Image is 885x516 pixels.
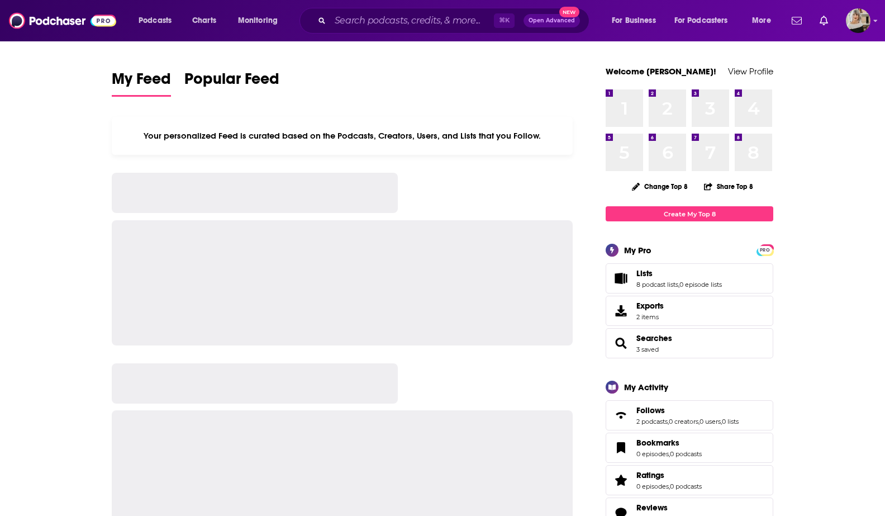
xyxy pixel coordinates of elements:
[494,13,515,28] span: ⌘ K
[559,7,579,17] span: New
[131,12,186,30] button: open menu
[636,470,664,480] span: Ratings
[112,69,171,97] a: My Feed
[606,263,773,293] span: Lists
[636,482,669,490] a: 0 episodes
[722,418,739,425] a: 0 lists
[625,179,694,193] button: Change Top 8
[185,12,223,30] a: Charts
[606,296,773,326] a: Exports
[670,482,702,490] a: 0 podcasts
[703,176,754,197] button: Share Top 8
[678,281,679,288] span: ,
[636,418,668,425] a: 2 podcasts
[674,13,728,29] span: For Podcasters
[330,12,494,30] input: Search podcasts, credits, & more...
[139,13,172,29] span: Podcasts
[670,450,702,458] a: 0 podcasts
[230,12,292,30] button: open menu
[636,301,664,311] span: Exports
[636,470,702,480] a: Ratings
[744,12,785,30] button: open menu
[524,14,580,27] button: Open AdvancedNew
[606,66,716,77] a: Welcome [PERSON_NAME]!
[728,66,773,77] a: View Profile
[604,12,670,30] button: open menu
[669,482,670,490] span: ,
[636,345,659,353] a: 3 saved
[610,271,632,286] a: Lists
[636,450,669,458] a: 0 episodes
[636,503,702,513] a: Reviews
[700,418,721,425] a: 0 users
[721,418,722,425] span: ,
[192,13,216,29] span: Charts
[310,8,600,34] div: Search podcasts, credits, & more...
[610,303,632,319] span: Exports
[787,11,806,30] a: Show notifications dropdown
[112,69,171,95] span: My Feed
[612,13,656,29] span: For Business
[636,281,678,288] a: 8 podcast lists
[679,281,722,288] a: 0 episode lists
[610,408,632,423] a: Follows
[184,69,279,95] span: Popular Feed
[606,465,773,495] span: Ratings
[636,333,672,343] a: Searches
[636,268,653,278] span: Lists
[606,433,773,463] span: Bookmarks
[846,8,870,33] button: Show profile menu
[698,418,700,425] span: ,
[606,400,773,430] span: Follows
[636,438,679,448] span: Bookmarks
[669,418,698,425] a: 0 creators
[529,18,575,23] span: Open Advanced
[846,8,870,33] span: Logged in as angelabaggetta
[606,328,773,358] span: Searches
[112,117,573,155] div: Your personalized Feed is curated based on the Podcasts, Creators, Users, and Lists that you Follow.
[184,69,279,97] a: Popular Feed
[636,438,702,448] a: Bookmarks
[636,405,739,415] a: Follows
[624,245,651,255] div: My Pro
[758,246,772,254] span: PRO
[610,335,632,351] a: Searches
[610,472,632,488] a: Ratings
[758,245,772,254] a: PRO
[636,503,668,513] span: Reviews
[669,450,670,458] span: ,
[815,11,832,30] a: Show notifications dropdown
[636,313,664,321] span: 2 items
[667,12,744,30] button: open menu
[668,418,669,425] span: ,
[624,382,668,392] div: My Activity
[636,405,665,415] span: Follows
[752,13,771,29] span: More
[636,268,722,278] a: Lists
[9,10,116,31] img: Podchaser - Follow, Share and Rate Podcasts
[610,440,632,456] a: Bookmarks
[846,8,870,33] img: User Profile
[606,206,773,221] a: Create My Top 8
[238,13,278,29] span: Monitoring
